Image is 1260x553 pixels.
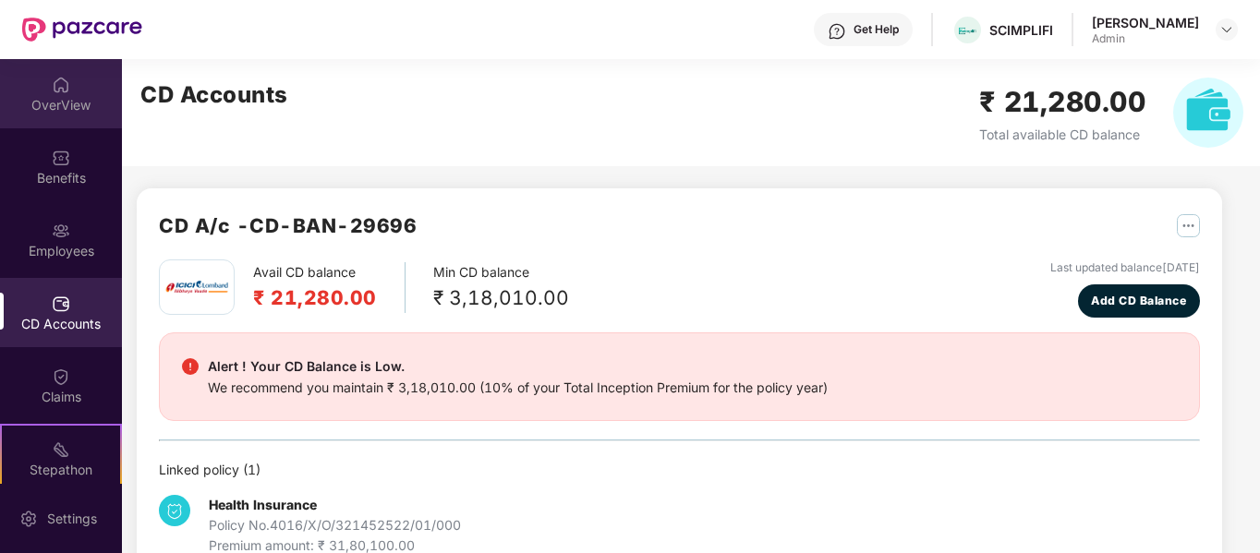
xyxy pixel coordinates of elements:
[1050,259,1200,277] div: Last updated balance [DATE]
[253,262,406,313] div: Avail CD balance
[979,126,1140,142] span: Total available CD balance
[159,210,417,241] h2: CD A/c - CD-BAN-29696
[1078,284,1201,318] button: Add CD Balance
[52,149,70,167] img: svg+xml;base64,PHN2ZyBpZD0iQmVuZWZpdHMiIHhtbG5zPSJodHRwOi8vd3d3LnczLm9yZy8yMDAwL3N2ZyIgd2lkdGg9Ij...
[52,222,70,240] img: svg+xml;base64,PHN2ZyBpZD0iRW1wbG95ZWVzIiB4bWxucz0iaHR0cDovL3d3dy53My5vcmcvMjAwMC9zdmciIHdpZHRoPS...
[954,24,981,38] img: transparent%20(1).png
[1092,31,1199,46] div: Admin
[1091,292,1186,309] span: Add CD Balance
[42,510,103,528] div: Settings
[182,358,199,375] img: svg+xml;base64,PHN2ZyBpZD0iRGFuZ2VyX2FsZXJ0IiBkYXRhLW5hbWU9IkRhbmdlciBhbGVydCIgeG1sbnM9Imh0dHA6Ly...
[979,80,1146,124] h2: ₹ 21,280.00
[52,295,70,313] img: svg+xml;base64,PHN2ZyBpZD0iQ0RfQWNjb3VudHMiIGRhdGEtbmFtZT0iQ0QgQWNjb3VudHMiIHhtbG5zPSJodHRwOi8vd3...
[433,262,569,313] div: Min CD balance
[208,355,828,378] div: Alert ! Your CD Balance is Low.
[162,275,232,299] img: icici.png
[52,76,70,94] img: svg+xml;base64,PHN2ZyBpZD0iSG9tZSIgeG1sbnM9Imh0dHA6Ly93d3cudzMub3JnLzIwMDAvc3ZnIiB3aWR0aD0iMjAiIG...
[1173,78,1243,148] img: svg+xml;base64,PHN2ZyB4bWxucz0iaHR0cDovL3d3dy53My5vcmcvMjAwMC9zdmciIHhtbG5zOnhsaW5rPSJodHRwOi8vd3...
[2,461,120,479] div: Stepathon
[159,495,190,526] img: svg+xml;base64,PHN2ZyB4bWxucz0iaHR0cDovL3d3dy53My5vcmcvMjAwMC9zdmciIHdpZHRoPSIzNCIgaGVpZ2h0PSIzNC...
[22,18,142,42] img: New Pazcare Logo
[19,510,38,528] img: svg+xml;base64,PHN2ZyBpZD0iU2V0dGluZy0yMHgyMCIgeG1sbnM9Imh0dHA6Ly93d3cudzMub3JnLzIwMDAvc3ZnIiB3aW...
[209,515,461,535] div: Policy No. 4016/X/O/321452522/01/000
[52,440,70,459] img: svg+xml;base64,PHN2ZyB4bWxucz0iaHR0cDovL3d3dy53My5vcmcvMjAwMC9zdmciIHdpZHRoPSIyMSIgaGVpZ2h0PSIyMC...
[1219,22,1234,37] img: svg+xml;base64,PHN2ZyBpZD0iRHJvcGRvd24tMzJ4MzIiIHhtbG5zPSJodHRwOi8vd3d3LnczLm9yZy8yMDAwL3N2ZyIgd2...
[208,378,828,398] div: We recommend you maintain ₹ 3,18,010.00 (10% of your Total Inception Premium for the policy year)
[854,22,899,37] div: Get Help
[989,21,1053,39] div: SCIMPLIFI
[159,460,1200,480] div: Linked policy ( 1 )
[253,283,377,313] h2: ₹ 21,280.00
[140,78,288,113] h2: CD Accounts
[828,22,846,41] img: svg+xml;base64,PHN2ZyBpZD0iSGVscC0zMngzMiIgeG1sbnM9Imh0dHA6Ly93d3cudzMub3JnLzIwMDAvc3ZnIiB3aWR0aD...
[433,283,569,313] div: ₹ 3,18,010.00
[52,367,70,386] img: svg+xml;base64,PHN2ZyBpZD0iQ2xhaW0iIHhtbG5zPSJodHRwOi8vd3d3LnczLm9yZy8yMDAwL3N2ZyIgd2lkdGg9IjIwIi...
[209,497,317,512] b: Health Insurance
[1092,14,1199,31] div: [PERSON_NAME]
[1177,214,1200,237] img: svg+xml;base64,PHN2ZyB4bWxucz0iaHR0cDovL3d3dy53My5vcmcvMjAwMC9zdmciIHdpZHRoPSIyNSIgaGVpZ2h0PSIyNS...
